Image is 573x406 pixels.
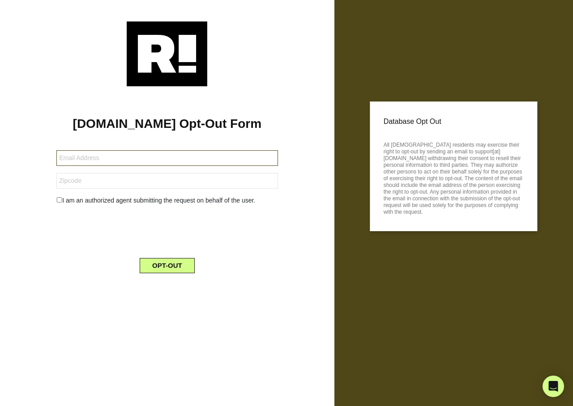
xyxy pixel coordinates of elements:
p: All [DEMOGRAPHIC_DATA] residents may exercise their right to opt-out by sending an email to suppo... [384,139,524,216]
button: OPT-OUT [140,258,195,273]
p: Database Opt Out [384,115,524,128]
input: Zipcode [56,173,278,189]
div: Open Intercom Messenger [543,376,564,397]
h1: [DOMAIN_NAME] Opt-Out Form [13,116,321,131]
iframe: reCAPTCHA [99,212,235,247]
div: I am an authorized agent submitting the request on behalf of the user. [50,196,284,205]
img: Retention.com [127,21,207,86]
input: Email Address [56,150,278,166]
